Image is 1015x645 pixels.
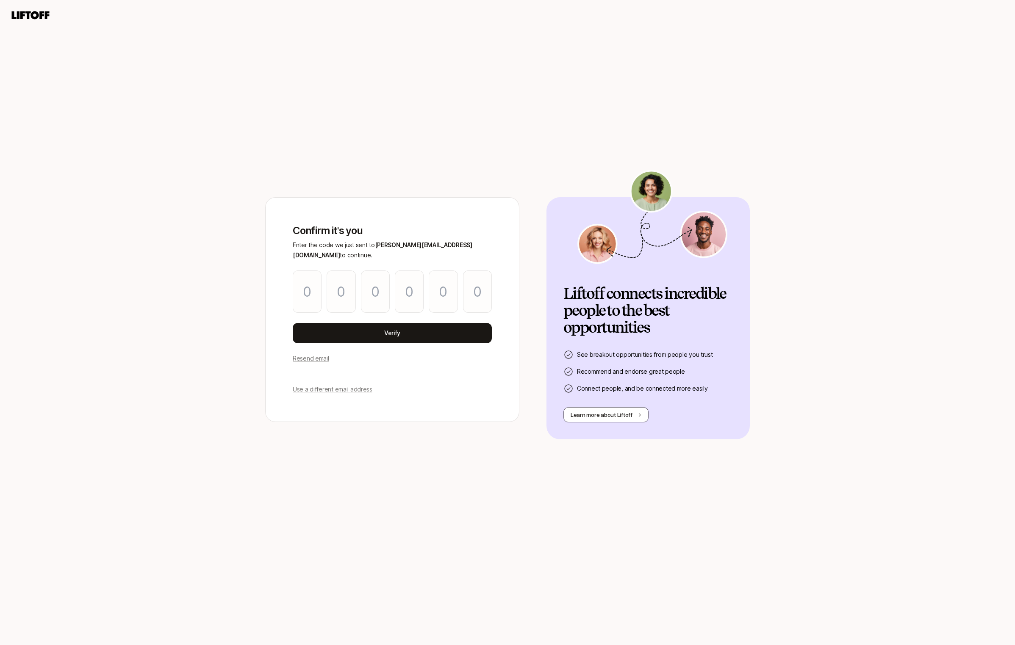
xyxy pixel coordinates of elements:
p: Confirm it's you [293,225,492,237]
h2: Liftoff connects incredible people to the best opportunities [563,285,733,336]
p: See breakout opportunities from people you trust [577,350,713,360]
input: Please enter OTP character 3 [361,270,390,313]
p: Connect people, and be connected more easily [577,383,708,394]
img: signup-banner [576,170,729,264]
input: Please enter OTP character 2 [327,270,355,313]
button: Verify [293,323,492,343]
input: Please enter OTP character 4 [395,270,424,313]
input: Please enter OTP character 6 [463,270,492,313]
input: Please enter OTP character 1 [293,270,322,313]
p: Recommend and endorse great people [577,367,685,377]
p: Use a different email address [293,384,372,394]
input: Please enter OTP character 5 [429,270,458,313]
span: [PERSON_NAME][EMAIL_ADDRESS][DOMAIN_NAME] [293,241,472,259]
button: Learn more about Liftoff [563,407,649,422]
p: Enter the code we just sent to to continue. [293,240,492,260]
p: Resend email [293,353,329,364]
